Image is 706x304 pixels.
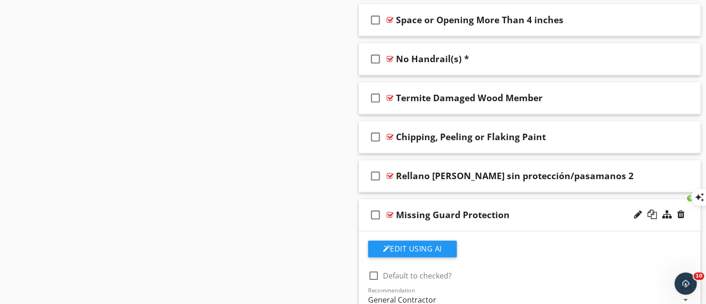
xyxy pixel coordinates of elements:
i: check_box_outline_blank [368,165,383,187]
span: 10 [693,272,704,280]
label: Default to checked? [383,271,452,280]
i: check_box_outline_blank [368,126,383,148]
div: No Handrail(s) * [396,53,469,65]
div: Space or Opening More Than 4 inches [396,14,564,26]
i: check_box_outline_blank [368,48,383,70]
i: check_box_outline_blank [368,87,383,109]
div: Chipping, Peeling or Flaking Paint [396,131,546,142]
button: Edit Using AI [368,240,457,257]
i: check_box_outline_blank [368,204,383,226]
i: check_box_outline_blank [368,9,383,31]
div: Rellano [PERSON_NAME] sin protección/pasamanos 2 [396,170,634,181]
iframe: Intercom live chat [674,272,697,295]
div: Termite Damaged Wood Member [396,92,543,103]
div: Missing Guard Protection [396,209,510,220]
div: General Contractor [368,296,436,304]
